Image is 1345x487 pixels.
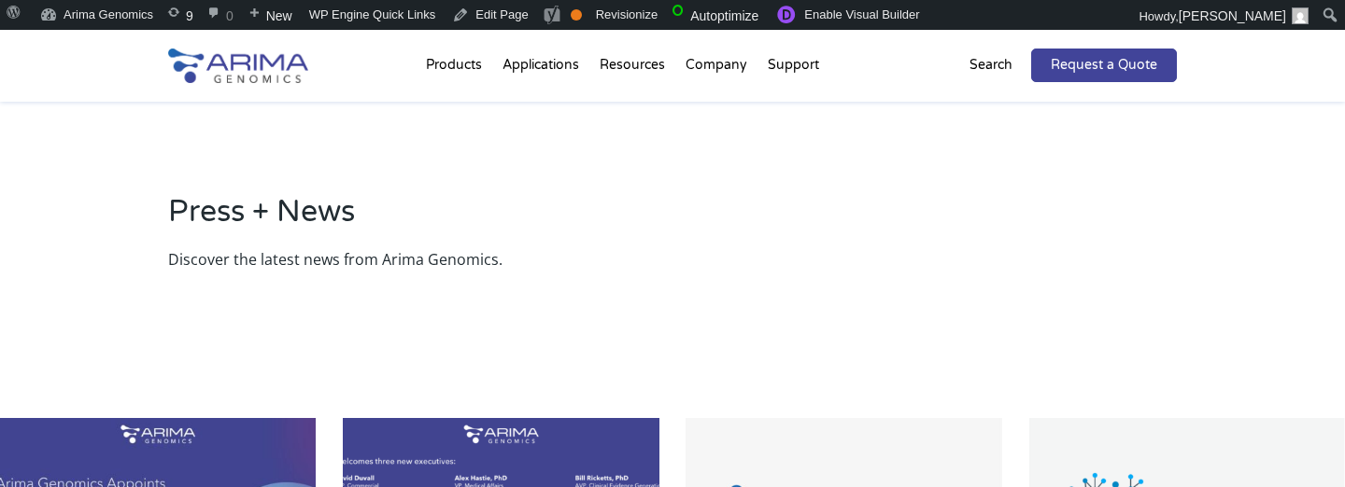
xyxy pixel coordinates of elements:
p: Search [970,53,1012,77]
span: [PERSON_NAME] [1179,8,1286,23]
img: Arima-Genomics-logo [168,49,308,83]
h2: Press + News [168,191,1177,247]
div: OK [571,9,582,21]
p: Discover the latest news from Arima Genomics. [168,247,1177,271]
a: Request a Quote [1031,49,1177,82]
